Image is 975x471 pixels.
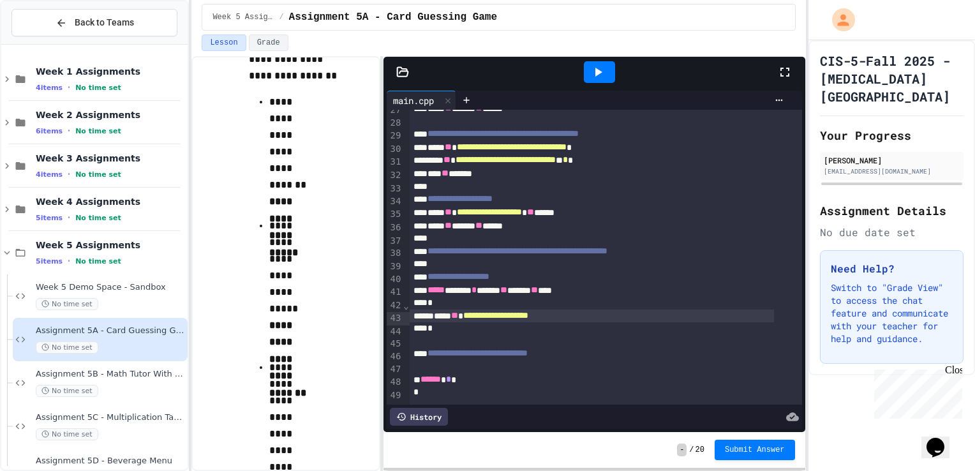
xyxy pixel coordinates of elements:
span: • [68,169,70,179]
div: 32 [387,169,403,183]
span: Assignment 5C - Multiplication Table for Jedi Academy [36,412,185,423]
span: / [279,12,283,22]
div: 39 [387,260,403,273]
span: 4 items [36,170,63,179]
div: No due date set [820,225,964,240]
span: Submit Answer [725,445,785,455]
span: Week 5 Demo Space - Sandbox [36,282,185,293]
h2: Your Progress [820,126,964,144]
span: 20 [696,445,704,455]
span: No time set [36,298,98,310]
div: 40 [387,273,403,287]
div: main.cpp [387,91,456,110]
div: 34 [387,195,403,209]
span: Back to Teams [75,16,134,29]
span: No time set [36,341,98,354]
span: No time set [75,84,121,92]
iframe: chat widget [869,364,962,419]
span: 5 items [36,257,63,265]
span: Week 2 Assignments [36,109,185,121]
div: 43 [387,312,403,325]
iframe: chat widget [921,420,962,458]
div: 35 [387,208,403,221]
span: • [68,126,70,136]
button: Submit Answer [715,440,795,460]
span: Week 5 Assignments [36,239,185,251]
div: History [390,408,448,426]
span: Assignment 5B - Math Tutor With Loops and Switch [36,369,185,380]
div: 33 [387,183,403,195]
div: 46 [387,350,403,364]
span: 4 items [36,84,63,92]
div: 41 [387,286,403,299]
span: Week 3 Assignments [36,153,185,164]
div: My Account [819,5,858,34]
div: 48 [387,376,403,389]
span: • [68,213,70,223]
h3: Need Help? [831,261,953,276]
span: - [677,444,687,456]
button: Grade [249,34,288,51]
span: Week 1 Assignments [36,66,185,77]
span: Week 4 Assignments [36,196,185,207]
h1: CIS-5-Fall 2025 - [MEDICAL_DATA][GEOGRAPHIC_DATA] [820,52,964,105]
span: No time set [36,385,98,397]
div: 38 [387,247,403,260]
span: Assignment 5A - Card Guessing Game [289,10,497,25]
div: [EMAIL_ADDRESS][DOMAIN_NAME] [824,167,960,176]
div: 44 [387,325,403,338]
div: 31 [387,156,403,169]
button: Lesson [202,34,246,51]
span: 5 items [36,214,63,222]
div: 49 [387,389,403,402]
span: • [68,82,70,93]
div: 30 [387,143,403,156]
span: No time set [75,257,121,265]
div: 45 [387,338,403,350]
h2: Assignment Details [820,202,964,220]
div: main.cpp [387,94,440,107]
span: • [68,256,70,266]
span: 6 items [36,127,63,135]
span: Week 5 Assignments [212,12,274,22]
span: No time set [36,428,98,440]
span: Assignment 5D - Beverage Menu [36,456,185,467]
div: 36 [387,221,403,235]
div: 37 [387,235,403,248]
div: [PERSON_NAME] [824,154,960,166]
span: / [689,445,694,455]
div: Chat with us now!Close [5,5,88,81]
div: 42 [387,299,403,312]
button: Back to Teams [11,9,177,36]
p: Switch to "Grade View" to access the chat feature and communicate with your teacher for help and ... [831,281,953,345]
span: No time set [75,214,121,222]
span: No time set [75,170,121,179]
div: 29 [387,130,403,143]
div: 27 [387,104,403,117]
span: Assignment 5A - Card Guessing Game [36,325,185,336]
span: No time set [75,127,121,135]
span: Fold line [403,301,409,311]
div: 28 [387,117,403,130]
div: 47 [387,363,403,376]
